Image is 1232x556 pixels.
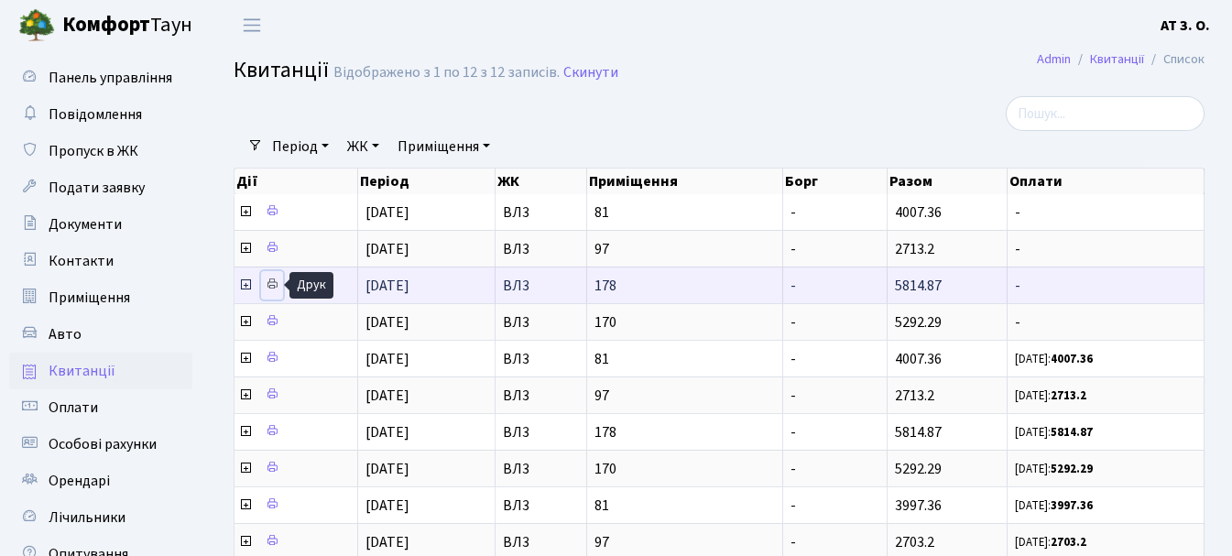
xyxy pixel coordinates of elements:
[365,349,409,369] span: [DATE]
[358,169,496,194] th: Період
[1051,424,1093,441] b: 5814.87
[1161,16,1210,36] b: АТ З. О.
[503,535,579,550] span: ВЛ3
[1015,424,1093,441] small: [DATE]:
[1015,205,1196,220] span: -
[895,532,934,552] span: 2703.2
[503,425,579,440] span: ВЛ3
[503,205,579,220] span: ВЛ3
[9,279,192,316] a: Приміщення
[895,496,942,516] span: 3997.36
[895,422,942,442] span: 5814.87
[1015,497,1093,514] small: [DATE]:
[1051,534,1086,551] b: 2703.2
[9,60,192,96] a: Панель управління
[594,278,775,293] span: 178
[1015,351,1093,367] small: [DATE]:
[9,206,192,243] a: Документи
[790,239,796,259] span: -
[594,205,775,220] span: 81
[587,169,783,194] th: Приміщення
[895,239,934,259] span: 2713.2
[49,178,145,198] span: Подати заявку
[365,202,409,223] span: [DATE]
[265,131,336,162] a: Період
[9,499,192,536] a: Лічильники
[1037,49,1071,69] a: Admin
[9,426,192,463] a: Особові рахунки
[1051,497,1093,514] b: 3997.36
[1006,96,1205,131] input: Пошук...
[594,352,775,366] span: 81
[9,353,192,389] a: Квитанції
[229,10,275,40] button: Переключити навігацію
[49,398,98,418] span: Оплати
[49,251,114,271] span: Контакти
[365,239,409,259] span: [DATE]
[340,131,387,162] a: ЖК
[895,386,934,406] span: 2713.2
[895,459,942,479] span: 5292.29
[594,535,775,550] span: 97
[9,169,192,206] a: Подати заявку
[1015,534,1086,551] small: [DATE]:
[49,141,138,161] span: Пропуск в ЖК
[895,202,942,223] span: 4007.36
[1009,40,1232,79] nav: breadcrumb
[365,276,409,296] span: [DATE]
[790,422,796,442] span: -
[503,315,579,330] span: ВЛ3
[1161,15,1210,37] a: АТ З. О.
[503,278,579,293] span: ВЛ3
[365,496,409,516] span: [DATE]
[496,169,587,194] th: ЖК
[790,496,796,516] span: -
[1144,49,1205,70] li: Список
[18,7,55,44] img: logo.png
[49,214,122,234] span: Документи
[9,389,192,426] a: Оплати
[1051,351,1093,367] b: 4007.36
[49,68,172,88] span: Панель управління
[49,471,110,491] span: Орендарі
[594,498,775,513] span: 81
[790,459,796,479] span: -
[503,242,579,256] span: ВЛ3
[9,243,192,279] a: Контакти
[365,422,409,442] span: [DATE]
[1015,461,1093,477] small: [DATE]:
[790,349,796,369] span: -
[9,316,192,353] a: Авто
[9,96,192,133] a: Повідомлення
[234,169,358,194] th: Дії
[49,507,125,528] span: Лічильники
[790,276,796,296] span: -
[1015,387,1086,404] small: [DATE]:
[390,131,497,162] a: Приміщення
[1051,461,1093,477] b: 5292.29
[49,434,157,454] span: Особові рахунки
[1051,387,1086,404] b: 2713.2
[790,532,796,552] span: -
[49,288,130,308] span: Приміщення
[234,54,329,86] span: Квитанції
[62,10,192,41] span: Таун
[594,425,775,440] span: 178
[503,462,579,476] span: ВЛ3
[783,169,888,194] th: Борг
[503,352,579,366] span: ВЛ3
[503,388,579,403] span: ВЛ3
[9,463,192,499] a: Орендарі
[62,10,150,39] b: Комфорт
[563,64,618,82] a: Скинути
[49,104,142,125] span: Повідомлення
[790,386,796,406] span: -
[365,532,409,552] span: [DATE]
[365,459,409,479] span: [DATE]
[49,361,115,381] span: Квитанції
[1015,242,1196,256] span: -
[594,462,775,476] span: 170
[895,276,942,296] span: 5814.87
[888,169,1008,194] th: Разом
[895,349,942,369] span: 4007.36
